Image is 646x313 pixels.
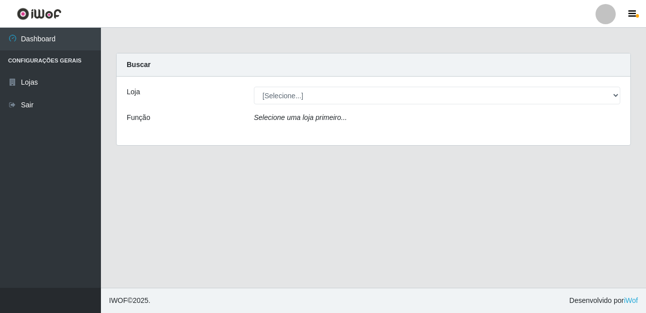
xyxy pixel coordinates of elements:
[127,112,150,123] label: Função
[624,296,638,304] a: iWof
[127,87,140,97] label: Loja
[109,295,150,306] span: © 2025 .
[569,295,638,306] span: Desenvolvido por
[127,60,150,69] strong: Buscar
[254,113,347,121] i: Selecione uma loja primeiro...
[17,8,62,20] img: CoreUI Logo
[109,296,128,304] span: IWOF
